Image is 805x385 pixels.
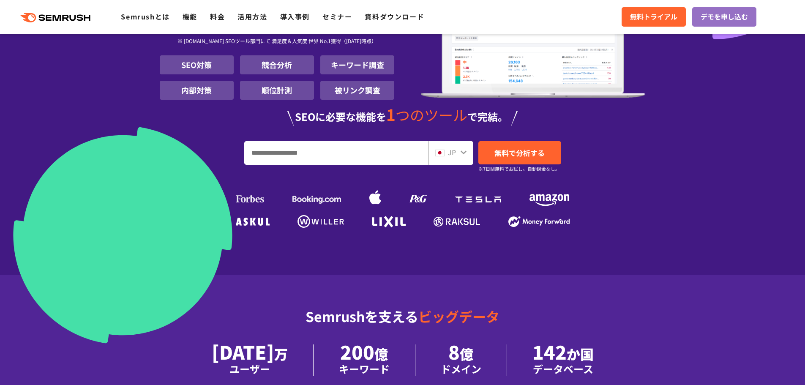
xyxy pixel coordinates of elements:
[183,11,197,22] a: 機能
[532,361,594,376] div: データベース
[374,344,388,363] span: 億
[280,11,310,22] a: 導入事例
[339,361,390,376] div: キーワード
[320,81,394,100] li: 被リンク調査
[441,361,481,376] div: ドメイン
[396,104,467,125] span: つのツール
[467,109,508,124] span: で完結。
[160,106,646,126] div: SEOに必要な機能を
[210,11,225,22] a: 料金
[494,147,545,158] span: 無料で分析する
[245,142,428,164] input: URL、キーワードを入力してください
[478,141,561,164] a: 無料で分析する
[386,103,396,126] span: 1
[320,55,394,74] li: キーワード調査
[460,344,473,363] span: 億
[507,344,619,376] li: 142
[630,11,677,22] span: 無料トライアル
[160,81,234,100] li: 内部対策
[415,344,507,376] li: 8
[322,11,352,22] a: セミナー
[448,147,456,157] span: JP
[237,11,267,22] a: 活用方法
[418,306,499,326] span: ビッグデータ
[701,11,748,22] span: デモを申し込む
[160,302,646,344] div: Semrushを支える
[692,7,756,27] a: デモを申し込む
[478,165,560,173] small: ※7日間無料でお試し。自動課金なし。
[567,344,594,363] span: か国
[622,7,686,27] a: 無料トライアル
[121,11,169,22] a: Semrushとは
[160,28,395,55] div: ※ [DOMAIN_NAME] SEOツール部門にて 満足度＆人気度 世界 No.1獲得（[DATE]時点）
[365,11,424,22] a: 資料ダウンロード
[160,55,234,74] li: SEO対策
[240,81,314,100] li: 順位計測
[314,344,415,376] li: 200
[240,55,314,74] li: 競合分析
